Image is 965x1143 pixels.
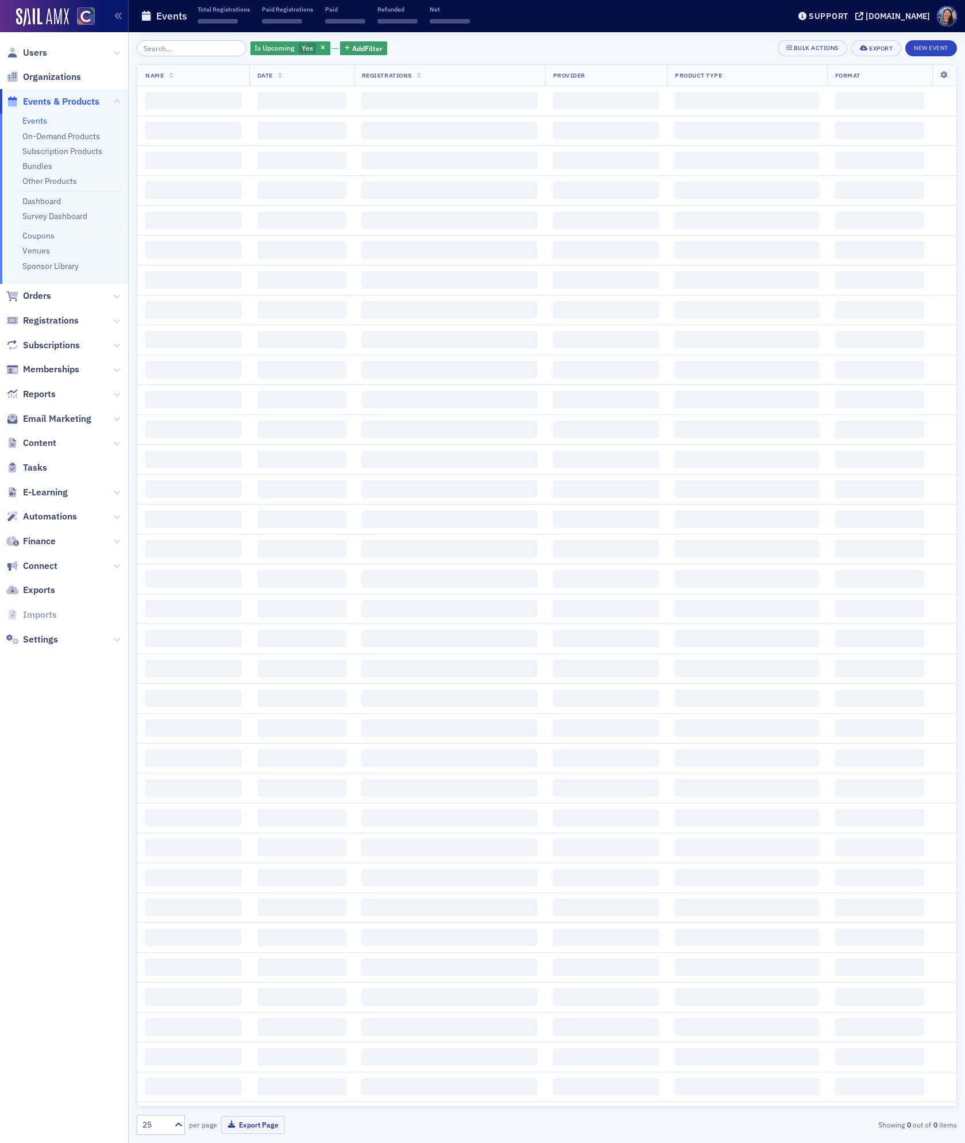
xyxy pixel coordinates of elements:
span: ‌ [835,779,924,796]
span: ‌ [553,600,659,617]
span: ‌ [257,361,346,378]
span: Content [23,437,56,449]
span: Events & Products [23,95,99,108]
span: ‌ [553,301,659,318]
span: ‌ [835,211,924,229]
span: ‌ [257,690,346,707]
a: Dashboard [22,196,61,206]
a: Tasks [6,461,47,474]
a: Orders [6,290,51,302]
div: joined the conversation [49,70,196,80]
span: ‌ [145,271,241,288]
a: Exports [6,584,55,596]
span: ‌ [145,988,241,1006]
p: Total Registrations [198,5,250,13]
span: ‌ [553,152,659,169]
span: ‌ [145,540,241,557]
span: ‌ [553,929,659,946]
span: ‌ [675,241,819,259]
span: ‌ [675,211,819,229]
a: Reports [6,388,56,401]
span: ‌ [675,600,819,617]
span: ‌ [257,122,346,139]
span: ‌ [835,839,924,856]
span: ‌ [362,211,537,229]
div: Aidan says… [9,94,221,224]
span: ‌ [257,749,346,767]
span: Organizations [23,71,81,83]
span: ‌ [675,361,819,378]
span: ‌ [362,869,537,886]
span: ‌ [145,899,241,916]
span: ‌ [675,570,819,587]
a: Imports [6,609,57,621]
span: ‌ [145,749,241,767]
span: ‌ [257,152,346,169]
span: ‌ [553,540,659,557]
span: ‌ [362,122,537,139]
span: ‌ [553,361,659,378]
span: ‌ [835,271,924,288]
span: ‌ [257,779,346,796]
p: Paid [325,5,365,13]
a: Events & Products [6,95,99,108]
span: ‌ [835,869,924,886]
span: ‌ [145,869,241,886]
span: ‌ [362,331,537,348]
span: Date [257,71,273,79]
button: Home [180,5,202,26]
div: Hi [PERSON_NAME], I am having a good day, I hope you are too! [18,101,179,146]
span: ‌ [835,451,924,468]
div: Bulk Actions [794,45,839,51]
div: I can. I was just hoping that it would show up on this report, so that I could look at all of the... [41,224,221,294]
div: [DOMAIN_NAME] [866,11,930,21]
span: ‌ [675,988,819,1006]
span: ‌ [257,92,346,109]
span: ‌ [675,690,819,707]
span: ‌ [835,391,924,408]
span: ‌ [553,749,659,767]
span: ‌ [553,570,659,587]
span: Exports [23,584,55,596]
span: ‌ [362,241,537,259]
span: Is Upcoming [254,43,295,52]
a: Finance [6,535,56,548]
span: Format [835,71,860,79]
span: ‌ [145,421,241,438]
span: ‌ [675,182,819,199]
span: ‌ [675,779,819,796]
span: Profile [937,6,957,26]
p: The team can also help [56,14,143,26]
span: ‌ [257,988,346,1006]
span: ‌ [257,510,346,528]
span: ‌ [257,241,346,259]
a: Events [22,116,47,126]
span: ‌ [835,630,924,647]
a: E-Learning [6,486,68,499]
span: ‌ [145,630,241,647]
span: ‌ [553,480,659,498]
span: ‌ [553,211,659,229]
textarea: Message… [10,352,220,372]
span: ‌ [835,570,924,587]
span: ‌ [835,749,924,767]
span: ‌ [835,719,924,737]
span: ‌ [553,809,659,826]
span: ‌ [145,510,241,528]
span: ‌ [675,451,819,468]
div: Our usual reply time 🕒 [18,29,179,51]
div: I don't think the report section has anything about the guests. Can you use the form submissions? [18,152,179,208]
span: Product Type [675,71,722,79]
span: ‌ [835,361,924,378]
span: Registrations [362,71,412,79]
span: ‌ [675,391,819,408]
a: Coupons [22,230,55,241]
span: ‌ [257,540,346,557]
span: Tasks [23,461,47,474]
span: ‌ [362,690,537,707]
span: ‌ [553,899,659,916]
span: ‌ [362,301,537,318]
span: ‌ [835,660,924,677]
span: Settings [23,633,58,646]
a: Memberships [6,363,79,376]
